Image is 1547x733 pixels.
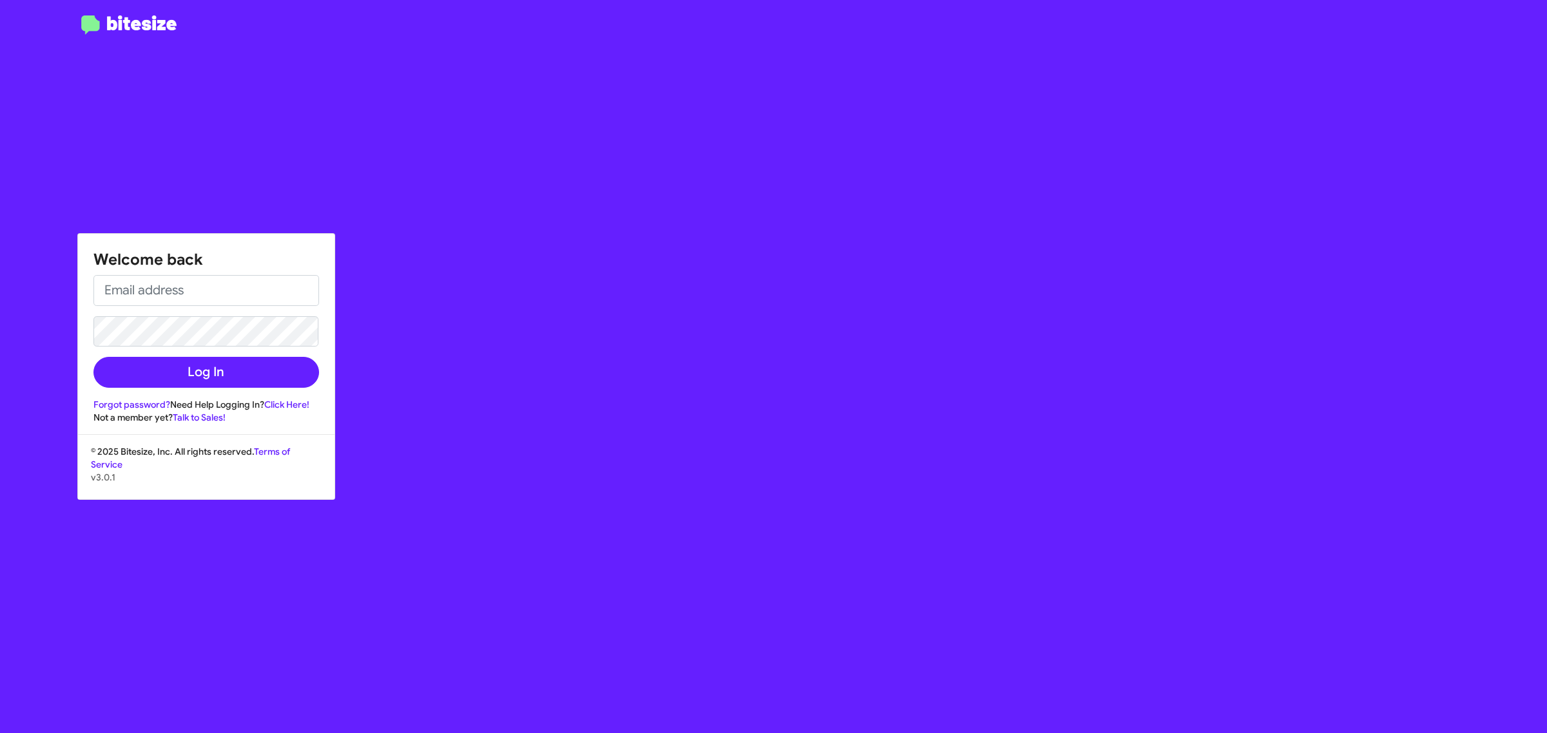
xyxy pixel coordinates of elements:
h1: Welcome back [93,249,319,270]
p: v3.0.1 [91,471,322,484]
input: Email address [93,275,319,306]
a: Talk to Sales! [173,412,226,423]
a: Click Here! [264,399,309,410]
div: © 2025 Bitesize, Inc. All rights reserved. [78,445,335,499]
a: Terms of Service [91,446,290,470]
div: Not a member yet? [93,411,319,424]
div: Need Help Logging In? [93,398,319,411]
button: Log In [93,357,319,388]
a: Forgot password? [93,399,170,410]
